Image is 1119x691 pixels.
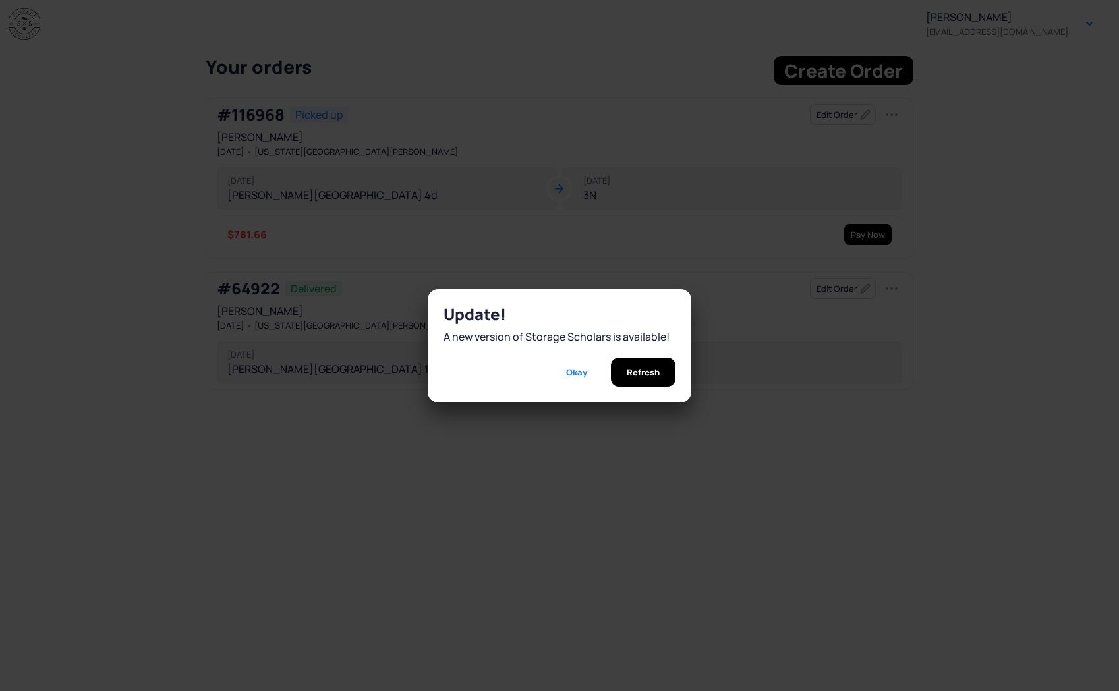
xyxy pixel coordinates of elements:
[550,358,603,387] button: Okay
[444,329,675,345] div: A new version of Storage Scholars is available!
[444,305,675,323] h2: Update!
[627,358,660,387] span: Refresh
[566,358,587,387] span: Okay
[611,358,675,387] button: Refresh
